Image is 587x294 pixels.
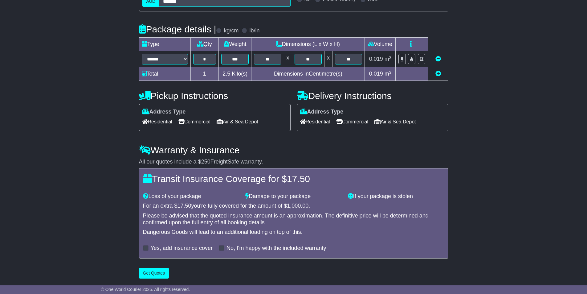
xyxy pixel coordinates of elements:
[336,117,368,126] span: Commercial
[139,145,448,155] h4: Warranty & Insurance
[190,38,219,51] td: Qty
[287,174,310,184] span: 17.50
[178,117,210,126] span: Commercial
[140,193,243,200] div: Loss of your package
[251,38,365,51] td: Dimensions (L x W x H)
[143,229,444,236] div: Dangerous Goods will lead to an additional loading on top of this.
[139,24,216,34] h4: Package details |
[369,71,383,77] span: 0.019
[300,109,344,115] label: Address Type
[217,117,258,126] span: Air & Sea Depot
[374,117,416,126] span: Air & Sea Depot
[143,213,444,226] div: Please be advised that the quoted insurance amount is an approximation. The definitive price will...
[224,27,238,34] label: kg/cm
[251,67,365,81] td: Dimensions in Centimetre(s)
[139,38,190,51] td: Type
[345,193,447,200] div: If your package is stolen
[300,117,330,126] span: Residential
[385,71,392,77] span: m
[385,56,392,62] span: m
[201,159,210,165] span: 250
[142,109,186,115] label: Address Type
[143,203,444,209] div: For an extra $ you're fully covered for the amount of $ .
[389,55,392,60] sup: 3
[324,51,332,67] td: x
[435,56,441,62] a: Remove this item
[226,245,326,252] label: No, I'm happy with the included warranty
[139,91,291,101] h4: Pickup Instructions
[143,174,444,184] h4: Transit Insurance Coverage for $
[242,193,345,200] div: Damage to your package
[222,71,230,77] span: 2.5
[284,51,292,67] td: x
[369,56,383,62] span: 0.019
[389,70,392,75] sup: 3
[365,38,396,51] td: Volume
[101,287,190,292] span: © One World Courier 2025. All rights reserved.
[142,117,172,126] span: Residential
[287,203,308,209] span: 1,000.00
[190,67,219,81] td: 1
[219,38,251,51] td: Weight
[139,268,169,279] button: Get Quotes
[177,203,191,209] span: 17.50
[435,71,441,77] a: Add new item
[297,91,448,101] h4: Delivery Instructions
[151,245,213,252] label: Yes, add insurance cover
[139,159,448,165] div: All our quotes include a $ FreightSafe warranty.
[219,67,251,81] td: Kilo(s)
[139,67,190,81] td: Total
[249,27,259,34] label: lb/in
